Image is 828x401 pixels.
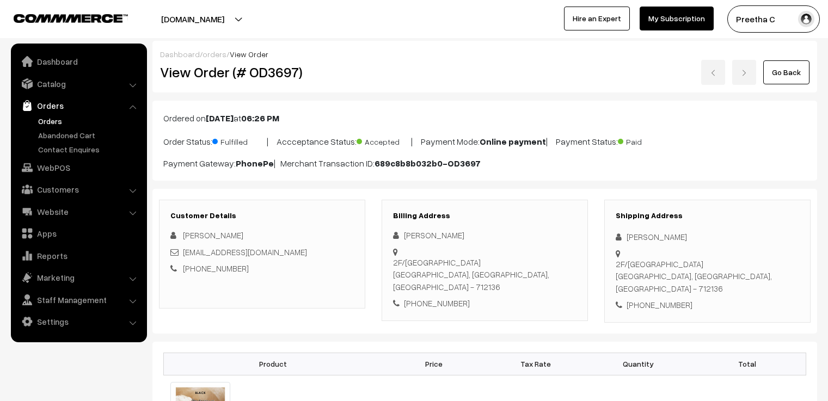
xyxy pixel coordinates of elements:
h3: Customer Details [170,211,354,220]
div: [PERSON_NAME] [393,229,576,242]
span: Accepted [357,133,411,147]
b: 689c8b8b032b0-OD3697 [375,158,481,169]
h2: View Order (# OD3697) [160,64,366,81]
a: Customers [14,180,143,199]
a: COMMMERCE [14,11,109,24]
th: Tax Rate [484,353,587,375]
div: [PERSON_NAME] [616,231,799,243]
a: Settings [14,312,143,331]
div: 2F/[GEOGRAPHIC_DATA] [GEOGRAPHIC_DATA], [GEOGRAPHIC_DATA], [GEOGRAPHIC_DATA] - 712136 [616,258,799,295]
a: Dashboard [14,52,143,71]
a: Hire an Expert [564,7,630,30]
div: [PHONE_NUMBER] [616,299,799,311]
a: Reports [14,246,143,266]
div: 2F/[GEOGRAPHIC_DATA] [GEOGRAPHIC_DATA], [GEOGRAPHIC_DATA], [GEOGRAPHIC_DATA] - 712136 [393,256,576,293]
b: PhonePe [236,158,274,169]
button: Preetha C [727,5,820,33]
a: [EMAIL_ADDRESS][DOMAIN_NAME] [183,247,307,257]
a: Orders [14,96,143,115]
div: / / [160,48,809,60]
img: COMMMERCE [14,14,128,22]
span: View Order [230,50,268,59]
p: Order Status: | Accceptance Status: | Payment Mode: | Payment Status: [163,133,806,148]
h3: Shipping Address [616,211,799,220]
h3: Billing Address [393,211,576,220]
a: Marketing [14,268,143,287]
a: Abandoned Cart [35,129,143,141]
span: Fulfilled [212,133,267,147]
th: Price [383,353,485,375]
a: Staff Management [14,290,143,310]
button: [DOMAIN_NAME] [123,5,262,33]
p: Payment Gateway: | Merchant Transaction ID: [163,157,806,170]
div: [PHONE_NUMBER] [393,297,576,310]
b: [DATE] [206,113,234,124]
a: WebPOS [14,158,143,177]
a: Go Back [763,60,809,84]
a: My Subscription [640,7,714,30]
p: Ordered on at [163,112,806,125]
a: Contact Enquires [35,144,143,155]
b: Online payment [480,136,546,147]
th: Product [164,353,383,375]
a: Dashboard [160,50,200,59]
a: Catalog [14,74,143,94]
a: orders [203,50,226,59]
a: Apps [14,224,143,243]
th: Quantity [587,353,689,375]
th: Total [689,353,806,375]
a: Orders [35,115,143,127]
img: user [798,11,814,27]
b: 06:26 PM [241,113,279,124]
a: [PHONE_NUMBER] [183,263,249,273]
span: [PERSON_NAME] [183,230,243,240]
a: Website [14,202,143,221]
span: Paid [618,133,672,147]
